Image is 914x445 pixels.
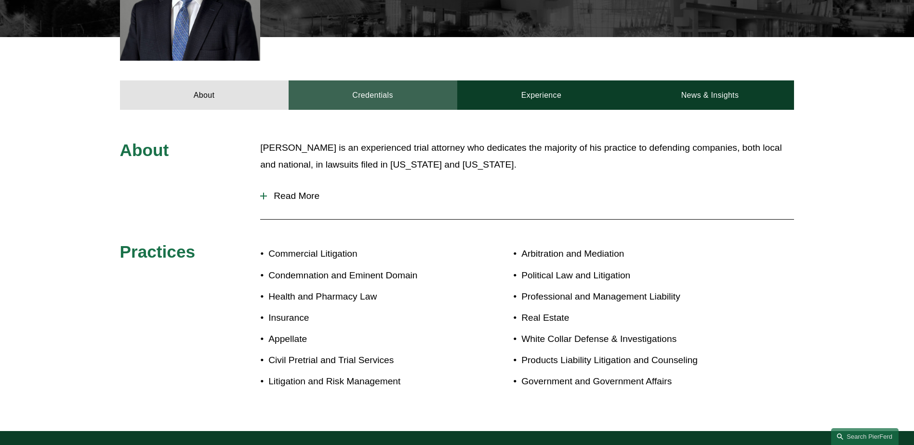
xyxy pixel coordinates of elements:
p: Commercial Litigation [268,246,457,262]
p: Insurance [268,310,457,327]
p: Civil Pretrial and Trial Services [268,352,457,369]
p: Arbitration and Mediation [521,246,738,262]
p: Professional and Management Liability [521,288,738,305]
p: Health and Pharmacy Law [268,288,457,305]
span: Practices [120,242,196,261]
p: Government and Government Affairs [521,373,738,390]
a: Search this site [831,428,899,445]
a: About [120,80,289,109]
a: Experience [457,80,626,109]
p: [PERSON_NAME] is an experienced trial attorney who dedicates the majority of his practice to defe... [260,140,794,173]
p: Products Liability Litigation and Counseling [521,352,738,369]
p: Political Law and Litigation [521,267,738,284]
span: Read More [267,191,794,201]
p: Condemnation and Eminent Domain [268,267,457,284]
a: News & Insights [625,80,794,109]
button: Read More [260,183,794,209]
span: About [120,141,169,159]
p: White Collar Defense & Investigations [521,331,738,348]
a: Credentials [289,80,457,109]
p: Litigation and Risk Management [268,373,457,390]
p: Real Estate [521,310,738,327]
p: Appellate [268,331,457,348]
